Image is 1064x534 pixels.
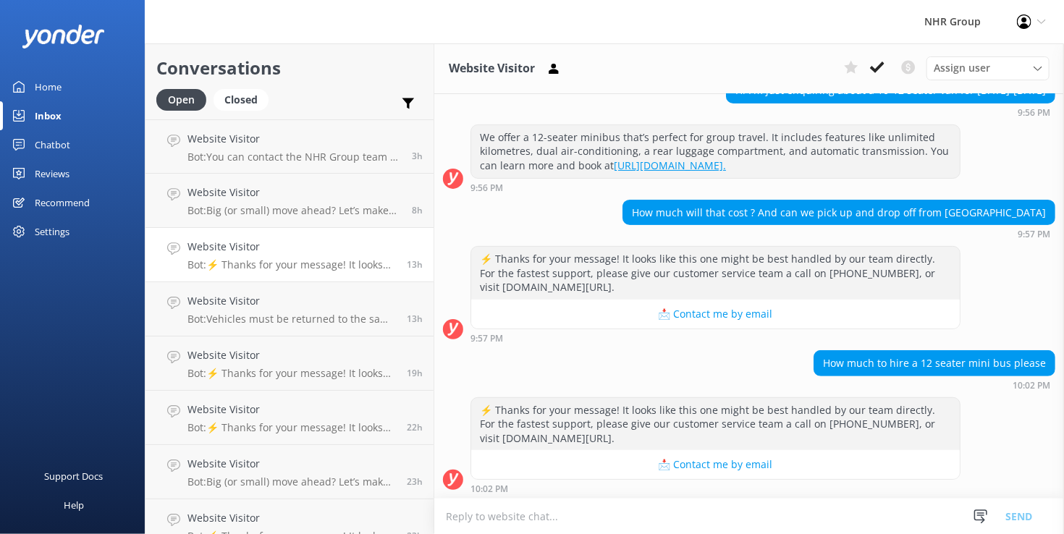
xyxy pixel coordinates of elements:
div: How much to hire a 12 seater mini bus please [814,351,1055,376]
div: Oct 06 2025 10:02pm (UTC +13:00) Pacific/Auckland [814,380,1055,390]
div: Oct 06 2025 09:56pm (UTC +13:00) Pacific/Auckland [470,182,960,192]
h4: Website Visitor [187,131,401,147]
div: Chatbot [35,130,70,159]
div: ⚡ Thanks for your message! It looks like this one might be best handled by our team directly. For... [471,247,960,300]
div: How much will that cost ? And can we pick up and drop off from [GEOGRAPHIC_DATA] [623,200,1055,225]
div: Oct 06 2025 10:02pm (UTC +13:00) Pacific/Auckland [470,483,960,493]
a: Open [156,91,214,107]
div: Reviews [35,159,69,188]
div: Inbox [35,101,62,130]
div: Open [156,89,206,111]
p: Bot: You can contact the NHR Group team at 0800 110 110. [187,151,401,164]
strong: 9:57 PM [470,334,503,343]
span: Assign user [934,60,990,76]
p: Bot: ⚡ Thanks for your message! It looks like this one might be best handled by our team directly... [187,258,396,271]
p: Bot: Big (or small) move ahead? Let’s make sure you’ve got the right wheels. Take our quick quiz ... [187,204,401,217]
a: [URL][DOMAIN_NAME]. [614,158,726,172]
a: Website VisitorBot:You can contact the NHR Group team at 0800 110 110.3h [145,119,434,174]
span: Oct 06 2025 09:45pm (UTC +13:00) Pacific/Auckland [407,313,423,325]
div: Assign User [926,56,1050,80]
h3: Website Visitor [449,59,535,78]
a: Closed [214,91,276,107]
h4: Website Visitor [187,456,396,472]
span: Oct 06 2025 11:50am (UTC +13:00) Pacific/Auckland [407,475,423,488]
div: Oct 06 2025 09:57pm (UTC +13:00) Pacific/Auckland [622,229,1055,239]
div: Closed [214,89,269,111]
h2: Conversations [156,54,423,82]
h4: Website Visitor [187,239,396,255]
h4: Website Visitor [187,402,396,418]
h4: Website Visitor [187,347,396,363]
span: Oct 06 2025 10:02pm (UTC +13:00) Pacific/Auckland [407,258,423,271]
div: Support Docs [45,462,104,491]
h4: Website Visitor [187,510,396,526]
p: Bot: ⚡ Thanks for your message! It looks like this one might be best handled by our team directly... [187,367,396,380]
div: Settings [35,217,69,246]
div: Help [64,491,84,520]
strong: 10:02 PM [1013,381,1050,390]
a: Website VisitorBot:⚡ Thanks for your message! It looks like this one might be best handled by our... [145,336,434,391]
h4: Website Visitor [187,293,396,309]
a: Website VisitorBot:Big (or small) move ahead? Let’s make sure you’ve got the right wheels. Take o... [145,445,434,499]
a: Website VisitorBot:⚡ Thanks for your message! It looks like this one might be best handled by our... [145,391,434,445]
span: Oct 06 2025 03:52pm (UTC +13:00) Pacific/Auckland [407,367,423,379]
strong: 9:56 PM [470,184,503,192]
h4: Website Visitor [187,185,401,200]
div: Home [35,72,62,101]
button: 📩 Contact me by email [471,450,960,479]
p: Bot: Big (or small) move ahead? Let’s make sure you’ve got the right wheels. Take our quick quiz ... [187,475,396,488]
button: 📩 Contact me by email [471,300,960,329]
span: Oct 07 2025 03:13am (UTC +13:00) Pacific/Auckland [412,204,423,216]
p: Bot: ⚡ Thanks for your message! It looks like this one might be best handled by our team directly... [187,421,396,434]
div: Oct 06 2025 09:56pm (UTC +13:00) Pacific/Auckland [726,107,1055,117]
a: Website VisitorBot:⚡ Thanks for your message! It looks like this one might be best handled by our... [145,228,434,282]
div: Oct 06 2025 09:57pm (UTC +13:00) Pacific/Auckland [470,333,960,343]
strong: 9:56 PM [1018,109,1050,117]
strong: 10:02 PM [470,485,508,493]
span: Oct 06 2025 12:47pm (UTC +13:00) Pacific/Auckland [407,421,423,433]
a: Website VisitorBot:Big (or small) move ahead? Let’s make sure you’ve got the right wheels. Take o... [145,174,434,228]
div: We offer a 12-seater minibus that’s perfect for group travel. It includes features like unlimited... [471,125,960,178]
img: yonder-white-logo.png [22,25,105,48]
span: Oct 07 2025 08:37am (UTC +13:00) Pacific/Auckland [412,150,423,162]
a: Website VisitorBot:Vehicles must be returned to the same location they were picked up from, as we... [145,282,434,336]
div: Recommend [35,188,90,217]
div: ⚡ Thanks for your message! It looks like this one might be best handled by our team directly. For... [471,398,960,451]
p: Bot: Vehicles must be returned to the same location they were picked up from, as we typically don... [187,313,396,326]
strong: 9:57 PM [1018,230,1050,239]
